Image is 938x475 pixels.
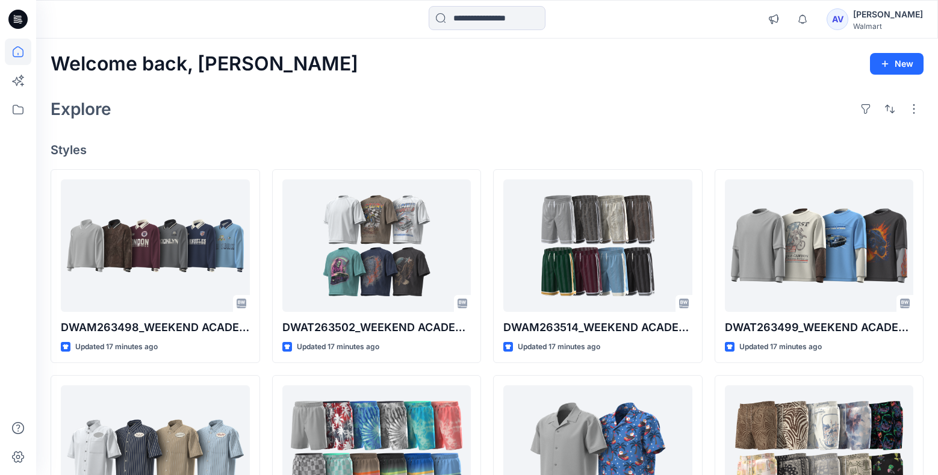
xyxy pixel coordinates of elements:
[61,179,250,312] a: DWAM263498_WEEKEND ACADEMY LS SOCCER JERSEY
[51,53,358,75] h2: Welcome back, [PERSON_NAME]
[51,99,111,119] h2: Explore
[51,143,924,157] h4: Styles
[75,341,158,353] p: Updated 17 minutes ago
[61,319,250,336] p: DWAM263498_WEEKEND ACADEMY LS SOCCER JERSEY
[853,22,923,31] div: Walmart
[725,319,914,336] p: DWAT263499_WEEKEND ACADEMY 2FER TEE
[827,8,848,30] div: AV
[282,319,471,336] p: DWAT263502_WEEKEND ACADEMY SS BOXY GRAPHIC TEE
[503,319,692,336] p: DWAM263514_WEEKEND ACADEMY SCALLOPED JACQUARD MESH SHORT
[725,179,914,312] a: DWAT263499_WEEKEND ACADEMY 2FER TEE
[518,341,600,353] p: Updated 17 minutes ago
[503,179,692,312] a: DWAM263514_WEEKEND ACADEMY SCALLOPED JACQUARD MESH SHORT
[853,7,923,22] div: [PERSON_NAME]
[282,179,471,312] a: DWAT263502_WEEKEND ACADEMY SS BOXY GRAPHIC TEE
[870,53,924,75] button: New
[739,341,822,353] p: Updated 17 minutes ago
[297,341,379,353] p: Updated 17 minutes ago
